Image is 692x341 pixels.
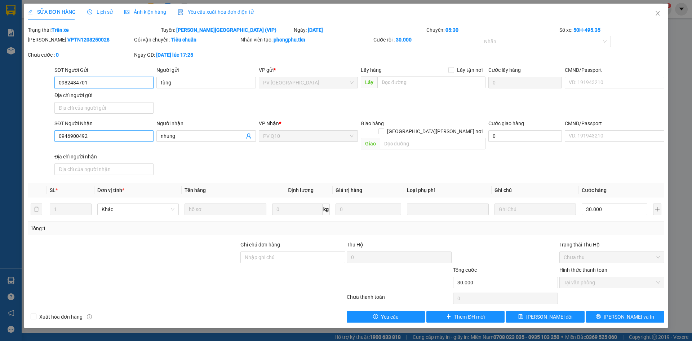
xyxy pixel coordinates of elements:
[288,187,314,193] span: Định lượng
[54,153,154,161] div: Địa chỉ người nhận
[50,187,56,193] span: SL
[445,27,458,33] b: 05:30
[178,9,254,15] span: Yêu cầu xuất hóa đơn điện tử
[259,121,279,126] span: VP Nhận
[586,311,664,323] button: printer[PERSON_NAME] và In
[134,36,239,44] div: Gói vận chuyển:
[361,76,377,88] span: Lấy
[156,119,256,127] div: Người nhận
[308,27,323,33] b: [DATE]
[323,204,330,215] span: kg
[361,67,382,73] span: Lấy hàng
[377,76,485,88] input: Dọc đường
[346,293,452,306] div: Chưa thanh toán
[454,313,485,321] span: Thêm ĐH mới
[293,26,426,34] div: Ngày:
[559,267,607,273] label: Hình thức thanh toán
[124,9,166,15] span: Ảnh kiện hàng
[564,277,660,288] span: Tại văn phòng
[185,187,206,193] span: Tên hàng
[240,36,372,44] div: Nhân viên tạo:
[28,9,76,15] span: SỬA ĐƠN HÀNG
[488,121,524,126] label: Cước giao hàng
[426,311,505,323] button: plusThêm ĐH mới
[54,163,154,175] input: Địa chỉ của người nhận
[176,27,276,33] b: [PERSON_NAME][GEOGRAPHIC_DATA] (VIP)
[373,314,378,320] span: exclamation-circle
[564,252,660,263] span: Chưa thu
[97,187,124,193] span: Đơn vị tính
[156,66,256,74] div: Người gửi
[171,37,196,43] b: Tiêu chuẩn
[27,26,160,34] div: Trạng thái:
[361,138,380,149] span: Giao
[488,77,562,88] input: Cước lấy hàng
[492,183,579,197] th: Ghi chú
[87,9,92,14] span: clock-circle
[54,66,154,74] div: SĐT Người Gửi
[347,242,363,248] span: Thu Hộ
[246,133,252,139] span: user-add
[494,204,576,215] input: Ghi Chú
[381,313,399,321] span: Yêu cầu
[655,10,661,16] span: close
[396,37,412,43] b: 30.000
[134,51,239,59] div: Ngày GD:
[336,187,362,193] span: Giá trị hàng
[56,52,59,58] b: 0
[36,313,85,321] span: Xuất hóa đơn hàng
[648,4,668,24] button: Close
[52,27,69,33] b: Trên xe
[454,66,485,74] span: Lấy tận nơi
[263,131,354,141] span: PV Q10
[347,311,425,323] button: exclamation-circleYêu cầu
[573,27,600,33] b: 50H-495.35
[582,187,607,193] span: Cước hàng
[28,36,133,44] div: [PERSON_NAME]:
[31,204,42,215] button: delete
[506,311,584,323] button: save[PERSON_NAME] đổi
[373,36,478,44] div: Cước rồi :
[426,26,559,34] div: Chuyến:
[488,67,521,73] label: Cước lấy hàng
[565,119,664,127] div: CMND/Passport
[526,313,573,321] span: [PERSON_NAME] đổi
[87,9,113,15] span: Lịch sử
[559,26,665,34] div: Số xe:
[565,66,664,74] div: CMND/Passport
[54,102,154,114] input: Địa chỉ của người gửi
[596,314,601,320] span: printer
[178,9,183,15] img: icon
[380,138,485,149] input: Dọc đường
[518,314,523,320] span: save
[559,241,664,249] div: Trạng thái Thu Hộ
[263,77,354,88] span: PV Tây Ninh
[259,66,358,74] div: VP gửi
[361,121,384,126] span: Giao hàng
[54,119,154,127] div: SĐT Người Nhận
[653,204,661,215] button: plus
[240,242,280,248] label: Ghi chú đơn hàng
[185,204,266,215] input: VD: Bàn, Ghế
[240,252,345,263] input: Ghi chú đơn hàng
[28,51,133,59] div: Chưa cước :
[87,314,92,319] span: info-circle
[54,91,154,99] div: Địa chỉ người gửi
[274,37,305,43] b: phongphu.tkn
[488,130,562,142] input: Cước giao hàng
[160,26,293,34] div: Tuyến:
[384,127,485,135] span: [GEOGRAPHIC_DATA][PERSON_NAME] nơi
[453,267,477,273] span: Tổng cước
[336,204,401,215] input: 0
[446,314,451,320] span: plus
[28,9,33,14] span: edit
[604,313,654,321] span: [PERSON_NAME] và In
[67,37,110,43] b: VPTN1208250028
[404,183,491,197] th: Loại phụ phí
[102,204,174,215] span: Khác
[31,224,267,232] div: Tổng: 1
[156,52,193,58] b: [DATE] lúc 17:25
[124,9,129,14] span: picture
